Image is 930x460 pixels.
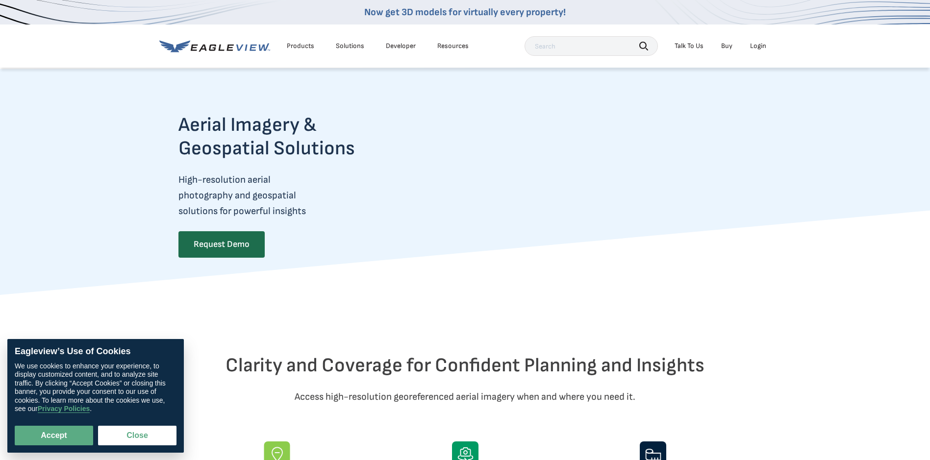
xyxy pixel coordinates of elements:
div: Talk To Us [675,42,704,50]
div: Login [750,42,766,50]
a: Now get 3D models for virtually every property! [364,6,566,18]
a: Request Demo [178,231,265,258]
a: Buy [721,42,732,50]
button: Accept [15,426,93,445]
input: Search [525,36,658,56]
a: Privacy Policies [38,405,90,413]
p: High-resolution aerial photography and geospatial solutions for powerful insights [178,172,393,219]
button: Close [98,426,176,445]
h2: Clarity and Coverage for Confident Planning and Insights [178,354,752,377]
a: Developer [386,42,416,50]
div: Products [287,42,314,50]
div: Resources [437,42,469,50]
p: Access high-resolution georeferenced aerial imagery when and where you need it. [178,389,752,405]
h2: Aerial Imagery & Geospatial Solutions [178,113,393,160]
div: Eagleview’s Use of Cookies [15,346,176,357]
div: Solutions [336,42,364,50]
div: We use cookies to enhance your experience, to display customized content, and to analyze site tra... [15,362,176,413]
